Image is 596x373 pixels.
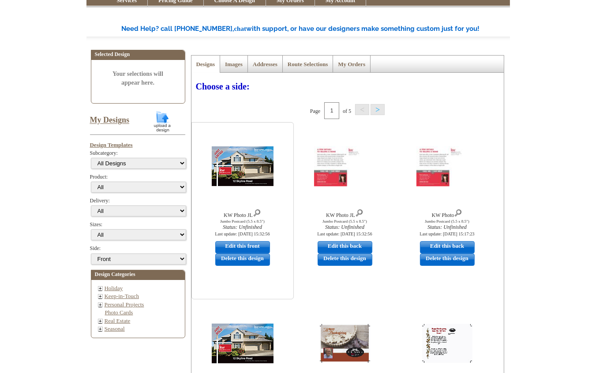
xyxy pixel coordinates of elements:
a: My Orders [338,61,365,67]
a: Delete this design [420,254,475,266]
div: KW Photo JL [296,207,394,219]
div: Jumbo Postcard (5.5 x 8.5") [194,219,291,224]
span: Your selections will appear here. [98,61,178,96]
div: Selected Design [91,50,185,58]
a: Holiday [105,285,123,291]
span: Choose a side: [196,82,250,91]
span: chat [234,25,247,32]
img: KW Photo [212,324,274,363]
img: KW Photo JL [212,146,274,186]
a: My Designs [90,116,130,125]
small: Last update: [DATE] 15:32:56 [317,231,372,236]
div: Subcategory: [90,149,185,173]
a: + [99,325,102,332]
a: Delete this design [215,254,270,266]
a: Design Templates [90,142,133,148]
a: Seasonal [105,325,125,332]
div: KW Photo JL [194,207,291,219]
a: Real Estate [105,317,131,324]
button: < [355,104,369,115]
img: view design details [454,207,462,217]
small: Last update: [DATE] 15:32:56 [215,231,270,236]
a: + [99,293,102,299]
div: Jumbo Postcard (5.5 x 8.5") [296,219,394,224]
div: KW Photo [399,207,496,219]
small: Last update: [DATE] 15:17:23 [420,231,474,236]
a: + [99,301,102,308]
a: Designs [196,61,215,67]
a: Keep-in-Touch [105,293,139,299]
img: Pies [320,324,370,363]
img: view design details [253,207,261,217]
a: use this design [318,241,372,254]
div: Need Help? call [PHONE_NUMBER], with support, or have our designers make something custom just fo... [122,24,510,34]
button: > [371,104,385,115]
span: of 5 [343,108,351,114]
a: Addresses [253,61,277,67]
img: Pies [422,324,472,363]
i: Status: Unfinished [399,224,496,231]
i: Status: Unfinished [194,224,291,231]
a: use this design [215,241,270,254]
a: + [99,317,102,324]
div: Product: [90,173,185,197]
a: Route Selections [288,61,328,67]
a: Personal Projects [105,301,144,308]
a: + [99,285,102,291]
a: Delete this design [318,254,372,266]
div: Side: [90,245,185,265]
div: Jumbo Postcard (5.5 x 8.5") [399,219,496,224]
img: upload-design [151,110,174,133]
div: Delivery: [90,197,185,221]
a: Images [225,61,243,67]
div: Design Categories [91,270,185,278]
span: Page [310,108,320,114]
a: use this design [420,241,475,254]
i: Status: Unfinished [296,224,394,231]
img: KW Photo JL [314,146,376,186]
div: Sizes: [90,221,185,245]
a: Photo Cards [105,309,133,316]
img: view design details [355,207,364,217]
img: KW Photo [416,146,478,186]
